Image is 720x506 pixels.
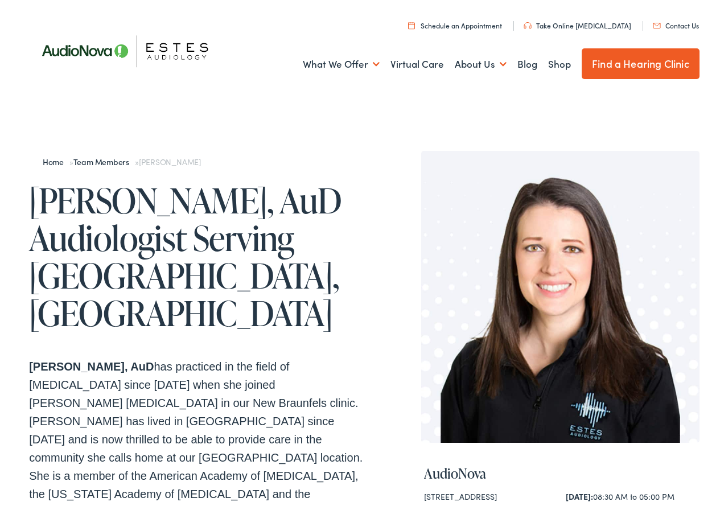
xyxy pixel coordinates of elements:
a: Home [43,153,69,164]
span: [PERSON_NAME] [139,153,201,164]
div: [STREET_ADDRESS] [424,488,555,500]
img: utility icon [524,19,532,26]
img: utility icon [653,20,661,26]
a: About Us [455,40,507,83]
a: What We Offer [303,40,380,83]
a: Virtual Care [390,40,444,83]
a: Blog [517,40,537,83]
a: Find a Hearing Clinic [582,46,700,76]
img: utility icon [408,19,415,26]
span: » » [43,153,201,164]
a: Contact Us [653,18,699,27]
a: Shop [548,40,571,83]
a: Schedule an Appointment [408,18,502,27]
a: Take Online [MEDICAL_DATA] [524,18,631,27]
strong: [DATE]: [566,488,593,499]
a: Team Members [73,153,135,164]
strong: [PERSON_NAME], AuD [29,357,154,370]
h1: [PERSON_NAME], AuD Audiologist Serving [GEOGRAPHIC_DATA], [GEOGRAPHIC_DATA] [29,179,364,329]
h4: AudioNova [424,463,697,479]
